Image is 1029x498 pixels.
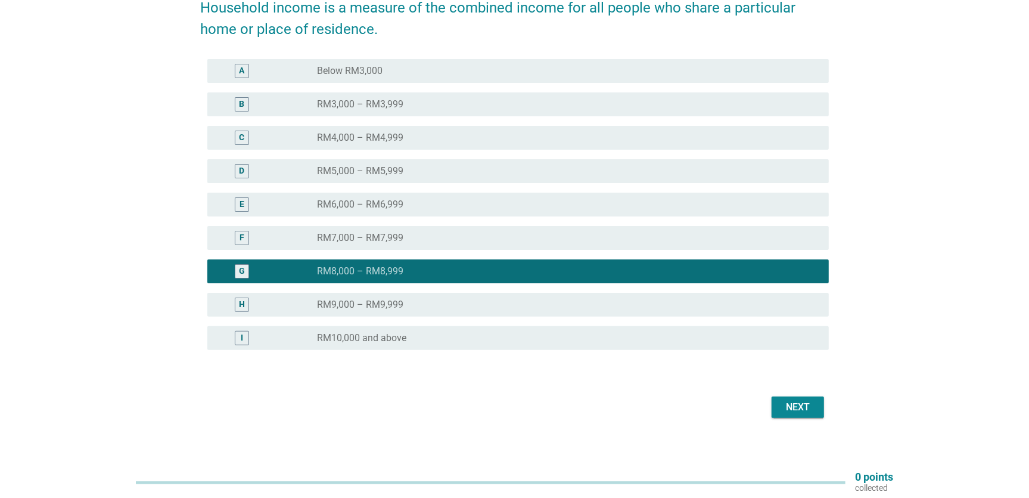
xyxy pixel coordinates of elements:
p: 0 points [855,472,893,482]
div: I [241,332,243,345]
div: Next [781,400,815,415]
div: D [239,165,244,178]
label: RM8,000 – RM8,999 [317,265,403,277]
div: G [239,265,245,278]
label: RM6,000 – RM6,999 [317,199,403,211]
label: RM9,000 – RM9,999 [317,299,403,311]
label: Below RM3,000 [317,65,383,77]
label: RM5,000 – RM5,999 [317,165,403,177]
label: RM4,000 – RM4,999 [317,132,403,144]
p: collected [855,482,893,493]
label: RM3,000 – RM3,999 [317,98,403,110]
div: B [239,98,244,111]
button: Next [772,397,824,418]
div: E [240,199,244,211]
div: H [239,299,245,311]
label: RM10,000 and above [317,332,406,344]
div: A [239,65,244,78]
div: C [239,132,244,144]
div: F [240,232,244,245]
label: RM7,000 – RM7,999 [317,232,403,244]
